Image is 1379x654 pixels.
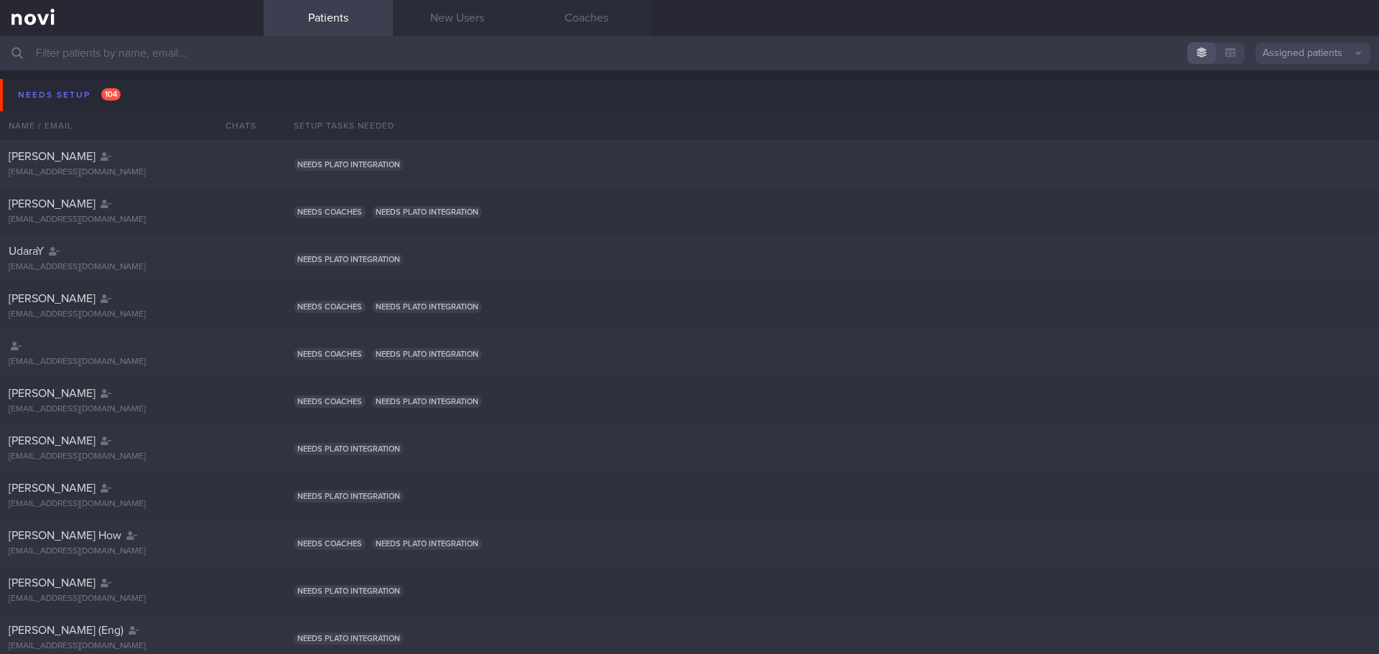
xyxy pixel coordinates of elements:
span: Needs plato integration [372,538,482,550]
div: [EMAIL_ADDRESS][DOMAIN_NAME] [9,641,255,652]
div: [EMAIL_ADDRESS][DOMAIN_NAME] [9,499,255,510]
span: Needs coaches [294,206,366,218]
span: [PERSON_NAME] How [9,530,121,541]
div: [EMAIL_ADDRESS][DOMAIN_NAME] [9,215,255,225]
span: Needs plato integration [372,348,482,360]
div: [EMAIL_ADDRESS][DOMAIN_NAME] [9,546,255,557]
span: Needs coaches [294,538,366,550]
span: Needs coaches [294,348,366,360]
div: [EMAIL_ADDRESS][DOMAIN_NAME] [9,357,255,368]
div: Needs setup [14,85,124,105]
div: [EMAIL_ADDRESS][DOMAIN_NAME] [9,262,255,273]
div: Chats [206,111,264,140]
span: Needs plato integration [294,585,404,597]
button: Assigned patients [1255,42,1370,64]
span: Needs plato integration [372,396,482,408]
span: Needs plato integration [372,206,482,218]
span: Needs coaches [294,301,366,313]
span: Needs plato integration [372,301,482,313]
span: Needs plato integration [294,490,404,503]
div: [EMAIL_ADDRESS][DOMAIN_NAME] [9,404,255,415]
div: Setup tasks needed [285,111,1379,140]
div: [EMAIL_ADDRESS][DOMAIN_NAME] [9,452,255,462]
span: [PERSON_NAME] (Eng) [9,625,124,636]
span: Needs plato integration [294,632,404,645]
span: Needs plato integration [294,159,404,171]
span: [PERSON_NAME] [9,388,96,399]
span: Needs plato integration [294,443,404,455]
span: [PERSON_NAME] [9,151,96,162]
span: UdaraY [9,246,44,257]
span: Needs coaches [294,396,366,408]
span: Needs plato integration [294,253,404,266]
span: [PERSON_NAME] [9,293,96,304]
span: [PERSON_NAME] [9,435,96,447]
div: [EMAIL_ADDRESS][DOMAIN_NAME] [9,167,255,178]
span: [PERSON_NAME] [9,577,96,589]
span: [PERSON_NAME] [9,482,96,494]
div: [EMAIL_ADDRESS][DOMAIN_NAME] [9,594,255,604]
div: [EMAIL_ADDRESS][DOMAIN_NAME] [9,309,255,320]
span: [PERSON_NAME] [9,198,96,210]
span: 104 [101,88,121,101]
